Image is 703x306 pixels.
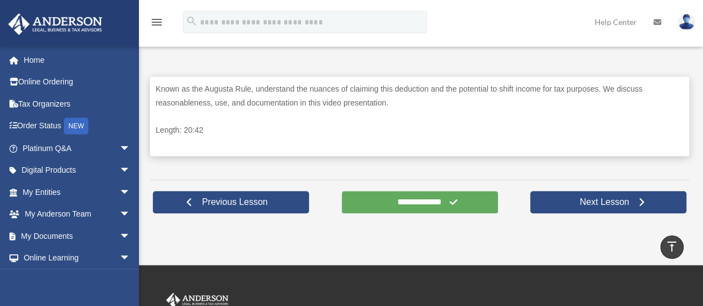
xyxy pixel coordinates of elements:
a: Online Learningarrow_drop_down [8,247,147,269]
a: vertical_align_top [660,235,684,259]
a: My Anderson Teamarrow_drop_down [8,203,147,225]
a: My Entitiesarrow_drop_down [8,181,147,203]
span: arrow_drop_down [119,203,142,226]
a: Next Lesson [530,191,686,213]
span: Next Lesson [571,197,638,208]
div: NEW [64,118,88,134]
span: arrow_drop_down [119,159,142,182]
a: Tax Organizers [8,93,147,115]
img: User Pic [678,14,695,30]
span: arrow_drop_down [119,181,142,204]
a: Previous Lesson [153,191,309,213]
a: Order StatusNEW [8,115,147,138]
i: menu [150,16,163,29]
a: Online Ordering [8,71,147,93]
a: Platinum Q&Aarrow_drop_down [8,137,147,159]
a: My Documentsarrow_drop_down [8,225,147,247]
span: arrow_drop_down [119,247,142,270]
img: Anderson Advisors Platinum Portal [5,13,106,35]
a: menu [150,19,163,29]
i: vertical_align_top [665,240,679,253]
span: arrow_drop_down [119,137,142,160]
span: arrow_drop_down [119,225,142,248]
a: Home [8,49,147,71]
p: Known as the Augusta Rule, understand the nuances of claiming this deduction and the potential to... [156,82,684,109]
span: Previous Lesson [193,197,276,208]
i: search [186,15,198,27]
a: Digital Productsarrow_drop_down [8,159,147,182]
p: Length: 20:42 [156,123,684,137]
